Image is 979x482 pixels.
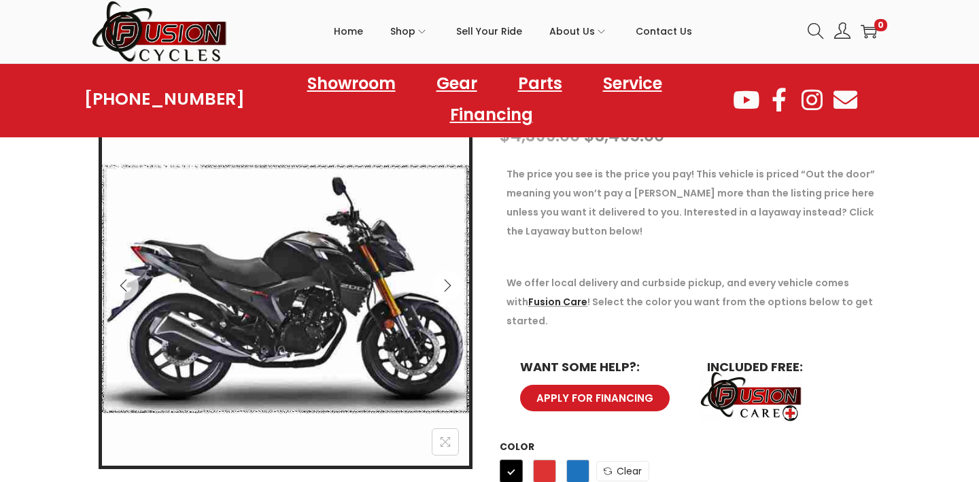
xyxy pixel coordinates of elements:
nav: Menu [245,68,732,131]
a: About Us [549,1,608,62]
span: Contact Us [636,14,692,48]
img: LIFAN KP 200 [102,105,469,472]
a: Home [334,1,363,62]
button: Next [432,271,462,300]
a: Service [589,68,676,99]
a: Fusion Care [528,295,587,309]
a: Gear [423,68,491,99]
a: [PHONE_NUMBER] [84,90,245,109]
a: Contact Us [636,1,692,62]
nav: Primary navigation [228,1,797,62]
span: About Us [549,14,595,48]
p: We offer local delivery and curbside pickup, and every vehicle comes with ! Select the color you ... [506,273,880,330]
h6: INCLUDED FREE: [707,361,867,373]
span: Home [334,14,363,48]
a: 0 [861,23,877,39]
a: Shop [390,1,429,62]
span: Sell Your Ride [456,14,522,48]
a: Parts [504,68,576,99]
a: Financing [436,99,547,131]
h6: WANT SOME HELP?: [520,361,680,373]
span: Shop [390,14,415,48]
a: Showroom [294,68,409,99]
span: APPLY FOR FINANCING [536,393,653,403]
label: Color [500,440,534,453]
a: Sell Your Ride [456,1,522,62]
p: The price you see is the price you pay! This vehicle is priced “Out the door” meaning you won’t p... [506,165,880,241]
button: Previous [109,271,139,300]
a: Clear [596,461,649,481]
a: APPLY FOR FINANCING [520,385,670,411]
